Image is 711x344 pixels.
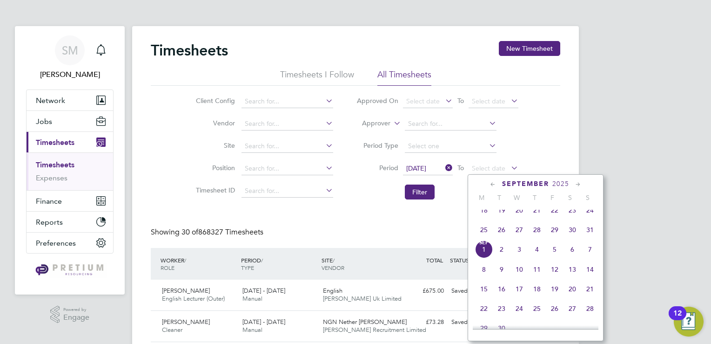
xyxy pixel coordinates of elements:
span: 2 [493,241,510,258]
span: 26 [546,300,563,317]
input: Search for... [241,140,333,153]
span: / [261,256,263,264]
div: 12 [673,313,682,325]
label: Position [193,164,235,172]
span: 26 [493,221,510,239]
button: Open Resource Center, 12 new notifications [674,307,704,337]
span: M [473,193,490,202]
span: 20 [510,201,528,219]
span: 31 [581,221,599,239]
span: 2025 [552,180,569,188]
button: Finance [27,191,113,211]
span: 30 of [181,227,198,237]
label: Site [193,141,235,150]
span: T [526,193,543,202]
span: S [579,193,597,202]
span: Engage [63,314,89,322]
span: Timesheets [36,138,74,147]
span: [PERSON_NAME] Recruitment Limited [323,326,426,334]
span: Manual [242,295,262,303]
span: Sinead Mills [26,69,114,80]
span: [DATE] [406,164,426,172]
button: Network [27,90,113,110]
label: Approved On [356,96,398,105]
span: ROLE [161,264,174,271]
span: Sep [475,241,493,245]
a: Timesheets [36,160,74,169]
span: Jobs [36,117,52,126]
input: Search for... [241,95,333,108]
span: Reports [36,218,63,227]
span: 23 [563,201,581,219]
button: Jobs [27,111,113,131]
span: TOTAL [426,256,443,264]
span: 6 [563,241,581,258]
div: Saved [448,315,496,330]
span: 18 [475,201,493,219]
span: 10 [510,261,528,278]
span: 30 [493,319,510,337]
span: Select date [472,97,505,105]
span: 12 [546,261,563,278]
span: 15 [475,280,493,298]
span: September [502,180,549,188]
label: Client Config [193,96,235,105]
div: Timesheets [27,152,113,190]
a: Expenses [36,173,67,182]
span: 11 [528,261,546,278]
span: 1 [475,241,493,258]
a: SM[PERSON_NAME] [26,35,114,80]
button: Preferences [27,233,113,253]
div: PERIOD [239,252,319,276]
span: 27 [510,221,528,239]
span: [DATE] - [DATE] [242,287,285,295]
button: Reports [27,212,113,232]
span: 24 [581,201,599,219]
label: Period Type [356,141,398,150]
span: 5 [546,241,563,258]
div: £73.28 [399,315,448,330]
span: NGN Nether [PERSON_NAME] [323,318,407,326]
div: Showing [151,227,265,237]
span: 8 [475,261,493,278]
div: STATUS [448,252,496,268]
span: 20 [563,280,581,298]
div: Saved [448,283,496,299]
span: 3 [510,241,528,258]
span: 16 [493,280,510,298]
button: Filter [405,185,435,200]
label: Period [356,164,398,172]
span: 29 [475,319,493,337]
span: Network [36,96,65,105]
span: 21 [528,201,546,219]
button: New Timesheet [499,41,560,56]
span: Manual [242,326,262,334]
span: To [455,95,467,107]
span: [PERSON_NAME] Uk Limited [323,295,402,303]
span: 24 [510,300,528,317]
a: Powered byEngage [50,306,90,323]
h2: Timesheets [151,41,228,60]
span: 25 [475,221,493,239]
span: Cleaner [162,326,182,334]
span: F [543,193,561,202]
span: 25 [528,300,546,317]
input: Search for... [405,117,496,131]
span: [PERSON_NAME] [162,318,210,326]
span: English [323,287,342,295]
label: Timesheet ID [193,186,235,194]
span: 13 [563,261,581,278]
input: Select one [405,140,496,153]
span: 17 [510,280,528,298]
li: All Timesheets [377,69,431,86]
div: SITE [319,252,400,276]
span: 14 [581,261,599,278]
li: Timesheets I Follow [280,69,354,86]
span: [DATE] - [DATE] [242,318,285,326]
span: Select date [406,97,440,105]
span: T [490,193,508,202]
span: Finance [36,197,62,206]
span: S [561,193,579,202]
span: 28 [581,300,599,317]
span: 23 [493,300,510,317]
